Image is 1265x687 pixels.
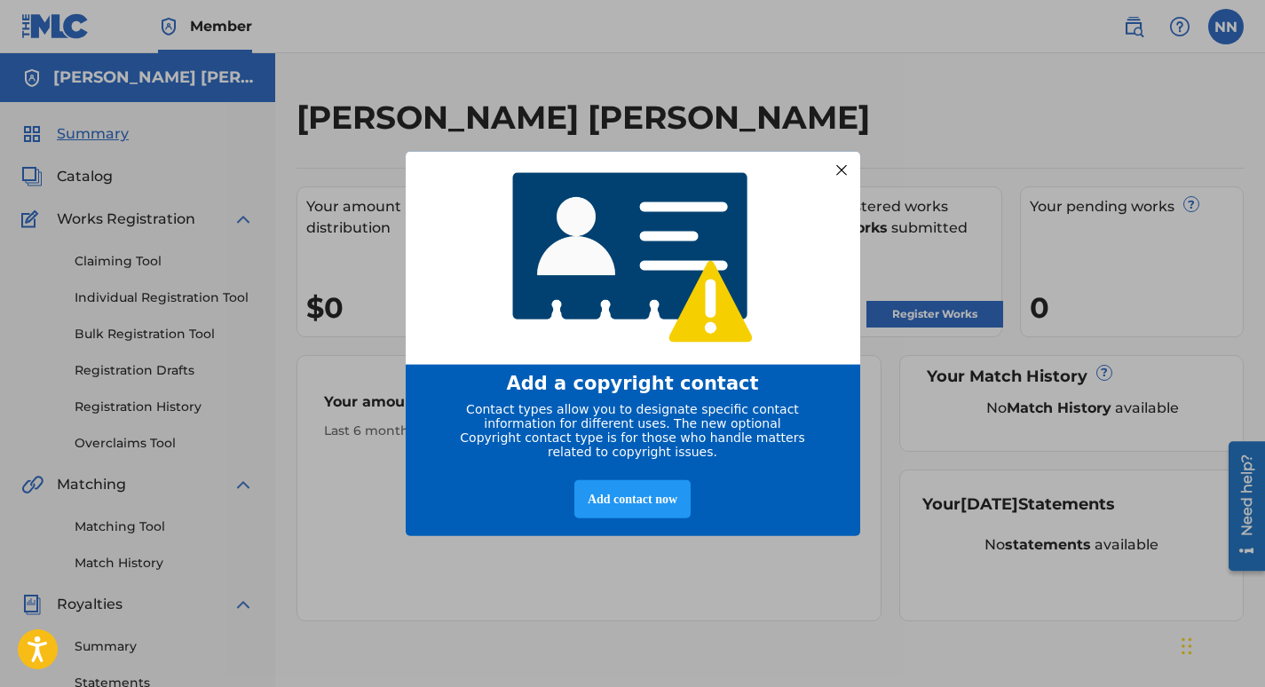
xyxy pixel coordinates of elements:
div: Add contact now [574,479,691,517]
div: Need help? [20,20,43,101]
div: Add a copyright contact [428,372,838,393]
div: entering modal [406,152,860,536]
img: 4768233920565408.png [501,160,765,356]
span: Contact types allow you to designate specific contact information for different uses. The new opt... [460,401,804,458]
div: Open Resource Center [13,6,50,136]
